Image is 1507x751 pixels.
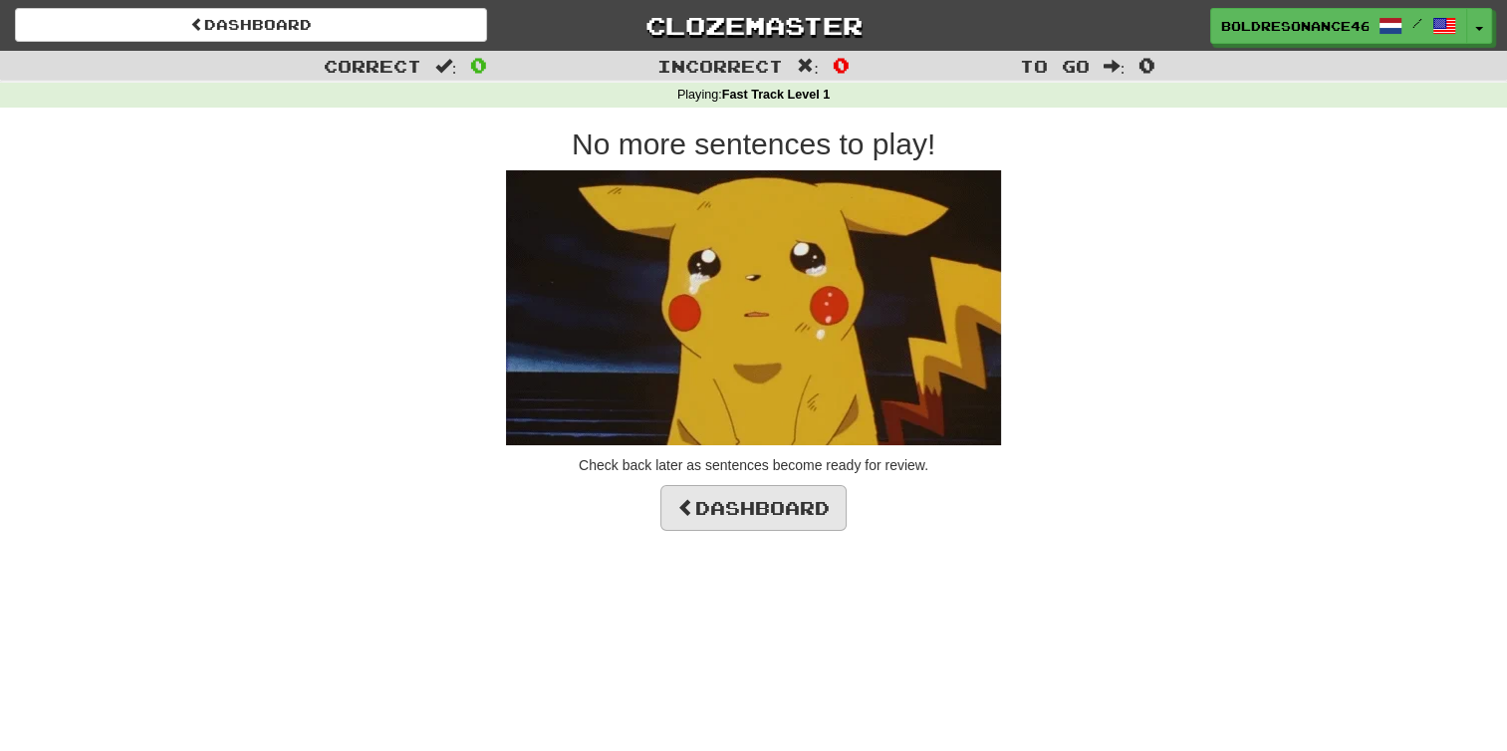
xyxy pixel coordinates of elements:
img: sad-pikachu.gif [506,170,1001,445]
span: Correct [324,56,421,76]
span: 0 [833,53,850,77]
span: / [1412,16,1422,30]
strong: Fast Track Level 1 [722,88,831,102]
a: Dashboard [15,8,487,42]
span: To go [1020,56,1090,76]
span: : [1104,58,1126,75]
span: 0 [470,53,487,77]
p: Check back later as sentences become ready for review. [186,455,1322,475]
span: : [435,58,457,75]
span: Incorrect [657,56,783,76]
a: Dashboard [660,485,847,531]
span: BoldResonance46 [1221,17,1369,35]
h2: No more sentences to play! [186,127,1322,160]
span: : [797,58,819,75]
span: 0 [1138,53,1155,77]
a: BoldResonance46 / [1210,8,1467,44]
a: Clozemaster [517,8,989,43]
